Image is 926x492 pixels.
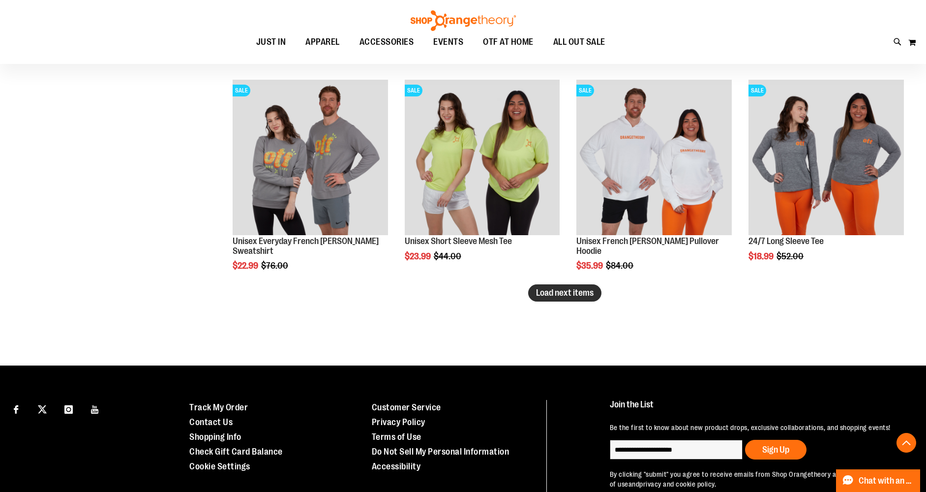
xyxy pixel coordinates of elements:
[409,10,517,31] img: Shop Orangetheory
[189,417,233,427] a: Contact Us
[7,400,25,417] a: Visit our Facebook page
[748,251,775,261] span: $18.99
[610,400,904,418] h4: Join the List
[748,80,904,235] img: Product image for 24/7 Long Sleeve Tee
[553,31,605,53] span: ALL OUT SALE
[372,461,421,471] a: Accessibility
[233,236,379,256] a: Unisex Everyday French [PERSON_NAME] Sweatshirt
[433,31,463,53] span: EVENTS
[233,261,260,271] span: $22.99
[359,31,414,53] span: ACCESSORIES
[189,432,241,442] a: Shopping Info
[639,480,716,488] a: privacy and cookie policy.
[233,80,388,237] a: Product image for Unisex Everyday French Terry Crewneck SweatshirtSALE
[38,405,47,414] img: Twitter
[744,75,909,286] div: product
[896,433,916,453] button: Back To Top
[189,461,250,471] a: Cookie Settings
[483,31,534,53] span: OTF AT HOME
[610,440,743,460] input: enter email
[305,31,340,53] span: APPAREL
[576,236,719,256] a: Unisex French [PERSON_NAME] Pullover Hoodie
[859,476,914,486] span: Chat with an Expert
[836,469,921,492] button: Chat with an Expert
[372,417,425,427] a: Privacy Policy
[536,288,594,298] span: Load next items
[745,440,807,460] button: Sign Up
[228,75,393,296] div: product
[405,251,432,261] span: $23.99
[189,402,248,412] a: Track My Order
[372,402,441,412] a: Customer Service
[576,85,594,96] span: SALE
[233,80,388,235] img: Product image for Unisex Everyday French Terry Crewneck Sweatshirt
[748,85,766,96] span: SALE
[606,261,635,271] span: $84.00
[261,261,290,271] span: $76.00
[34,400,51,417] a: Visit our X page
[762,445,789,455] span: Sign Up
[405,80,560,235] img: Product image for Unisex Short Sleeve Mesh Tee
[372,432,421,442] a: Terms of Use
[748,236,824,246] a: 24/7 Long Sleeve Tee
[434,251,463,261] span: $44.00
[405,85,422,96] span: SALE
[576,80,732,235] img: Product image for Unisex French Terry Pullover Hoodie
[571,75,737,296] div: product
[400,75,565,286] div: product
[576,261,604,271] span: $35.99
[372,447,509,457] a: Do Not Sell My Personal Information
[610,469,904,489] p: By clicking "submit" you agree to receive emails from Shop Orangetheory and accept our and
[256,31,286,53] span: JUST IN
[777,251,805,261] span: $52.00
[233,85,250,96] span: SALE
[405,80,560,237] a: Product image for Unisex Short Sleeve Mesh TeeSALE
[528,284,601,302] button: Load next items
[576,80,732,237] a: Product image for Unisex French Terry Pullover HoodieSALE
[189,447,283,457] a: Check Gift Card Balance
[87,400,104,417] a: Visit our Youtube page
[405,236,512,246] a: Unisex Short Sleeve Mesh Tee
[610,423,904,432] p: Be the first to know about new product drops, exclusive collaborations, and shopping events!
[748,80,904,237] a: Product image for 24/7 Long Sleeve TeeSALE
[60,400,77,417] a: Visit our Instagram page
